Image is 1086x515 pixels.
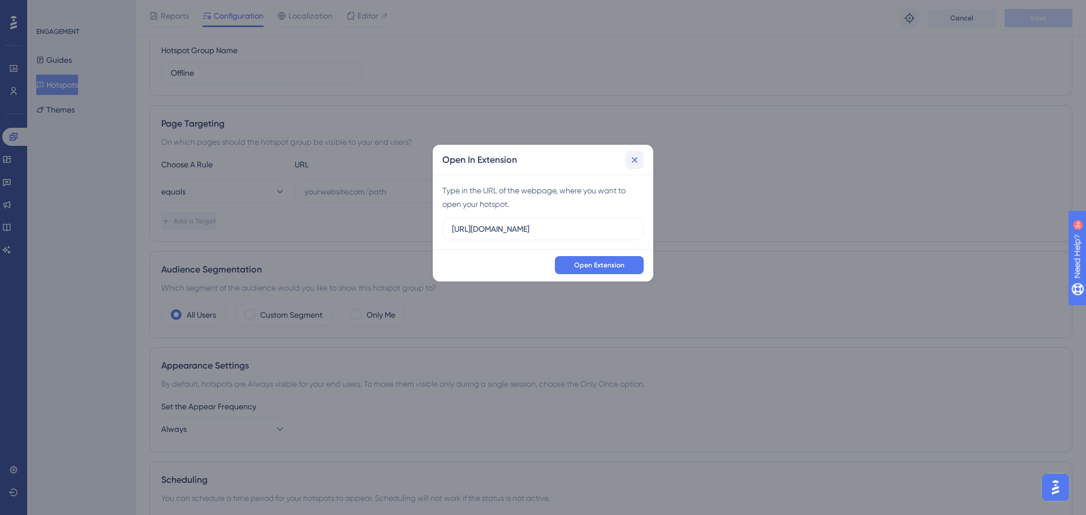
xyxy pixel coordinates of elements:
[442,153,517,167] h2: Open In Extension
[452,223,634,235] input: URL
[442,184,644,211] div: Type in the URL of the webpage, where you want to open your hotspot.
[574,261,624,270] span: Open Extension
[27,3,71,16] span: Need Help?
[1038,470,1072,504] iframe: UserGuiding AI Assistant Launcher
[77,6,84,15] div: 9+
